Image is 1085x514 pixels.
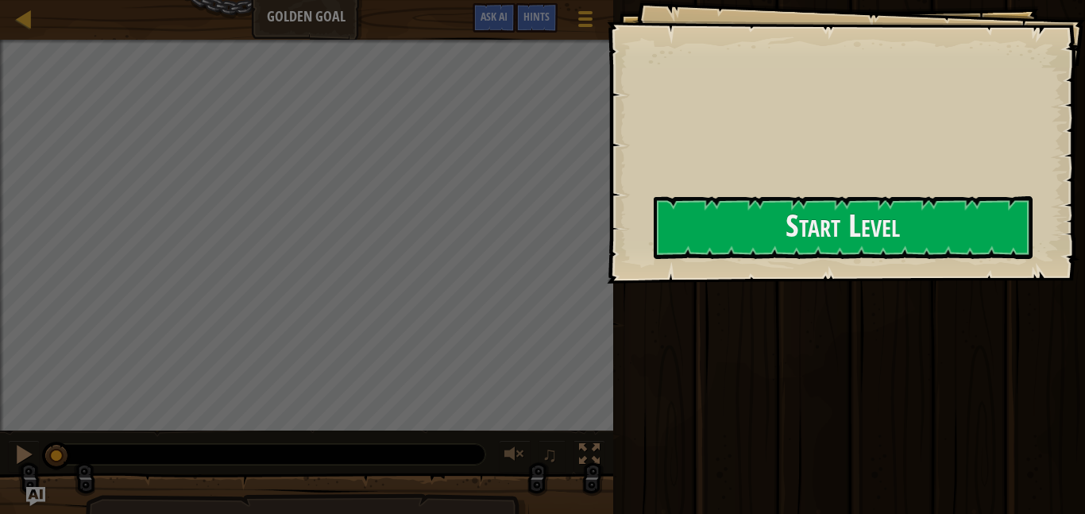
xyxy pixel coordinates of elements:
[481,9,508,24] span: Ask AI
[573,440,605,473] button: Toggle fullscreen
[26,487,45,506] button: Ask AI
[8,440,40,473] button: Ctrl + P: Pause
[523,9,550,24] span: Hints
[654,196,1033,259] button: Start Level
[542,443,558,466] span: ♫
[499,440,531,473] button: Adjust volume
[473,3,515,33] button: Ask AI
[539,440,566,473] button: ♫
[566,3,605,41] button: Show game menu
